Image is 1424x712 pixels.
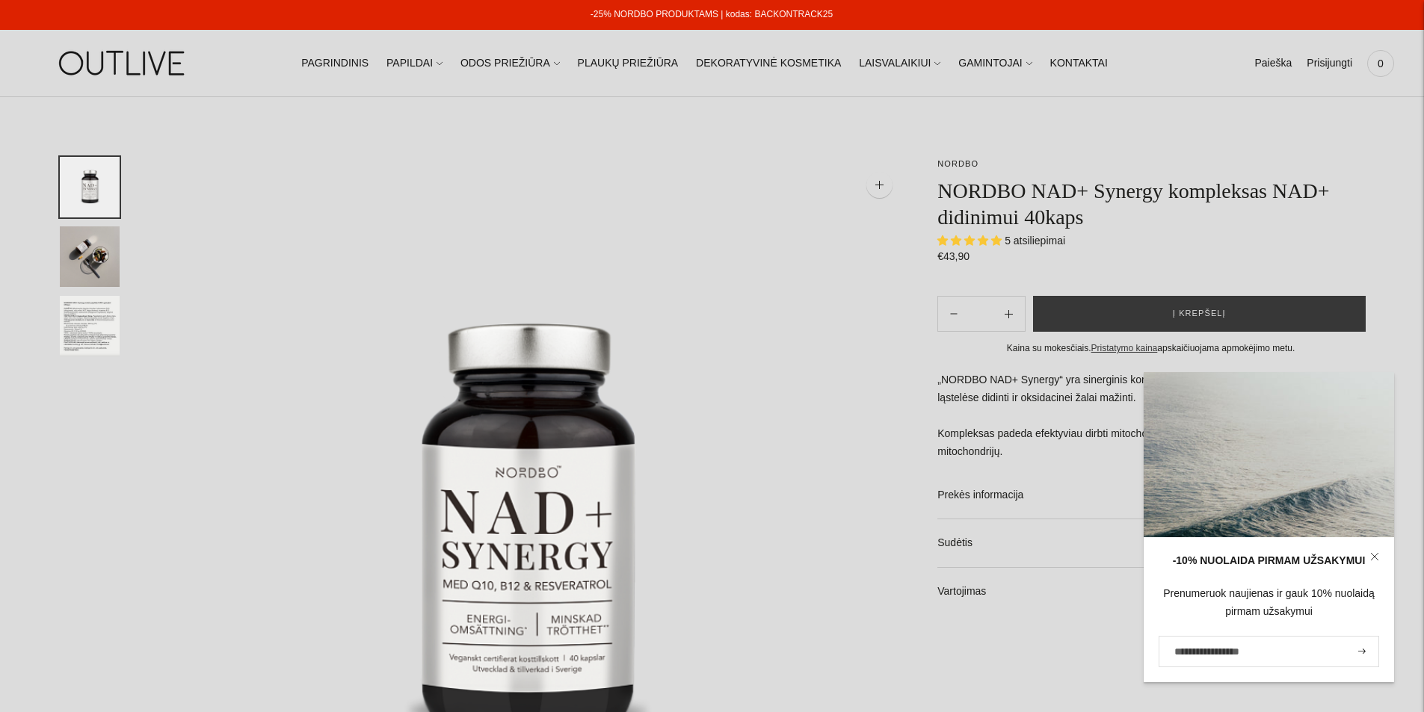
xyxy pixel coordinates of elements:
[1091,343,1158,353] a: Pristatymo kaina
[937,568,1364,616] a: Vartojimas
[1005,235,1065,247] span: 5 atsiliepimai
[937,471,1364,519] a: Prekės informacija
[30,37,217,89] img: OUTLIVE
[696,47,841,80] a: DEKORATYVINĖ KOSMETIKA
[1307,47,1352,80] a: Prisijungti
[1367,47,1394,80] a: 0
[1370,53,1391,74] span: 0
[1254,47,1292,80] a: Paieška
[937,178,1364,230] h1: NORDBO NAD+ Synergy kompleksas NAD+ didinimui 40kaps
[958,47,1032,80] a: GAMINTOJAI
[970,303,992,325] input: Product quantity
[937,341,1364,356] div: Kaina su mokesčiais. apskaičiuojama apmokėjimo metu.
[938,296,970,332] button: Add product quantity
[937,519,1364,567] a: Sudėtis
[386,47,443,80] a: PAPILDAI
[301,47,369,80] a: PAGRINDINIS
[60,226,120,287] button: Translation missing: en.general.accessibility.image_thumbail
[591,9,833,19] a: -25% NORDBO PRODUKTAMS | kodas: BACKONTRACK25
[937,250,970,262] span: €43,90
[993,296,1025,332] button: Subtract product quantity
[859,47,940,80] a: LAISVALAIKIUI
[937,159,978,168] a: NORDBO
[1159,585,1379,621] div: Prenumeruok naujienas ir gauk 10% nuolaidą pirmam užsakymui
[60,157,120,217] button: Translation missing: en.general.accessibility.image_thumbail
[60,296,120,356] button: Translation missing: en.general.accessibility.image_thumbail
[1050,47,1108,80] a: KONTAKTAI
[1159,552,1379,570] div: -10% NUOLAIDA PIRMAM UŽSAKYMUI
[1173,306,1226,321] span: Į krepšelį
[1033,296,1366,332] button: Į krepšelį
[460,47,560,80] a: ODOS PRIEŽIŪRA
[937,235,1005,247] span: 5.00 stars
[937,371,1364,461] p: „NORDBO NAD+ Synergy“ yra sinerginis kompleksas, skirtas sveikam senėjimui, energijai ląstelėse d...
[578,47,679,80] a: PLAUKŲ PRIEŽIŪRA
